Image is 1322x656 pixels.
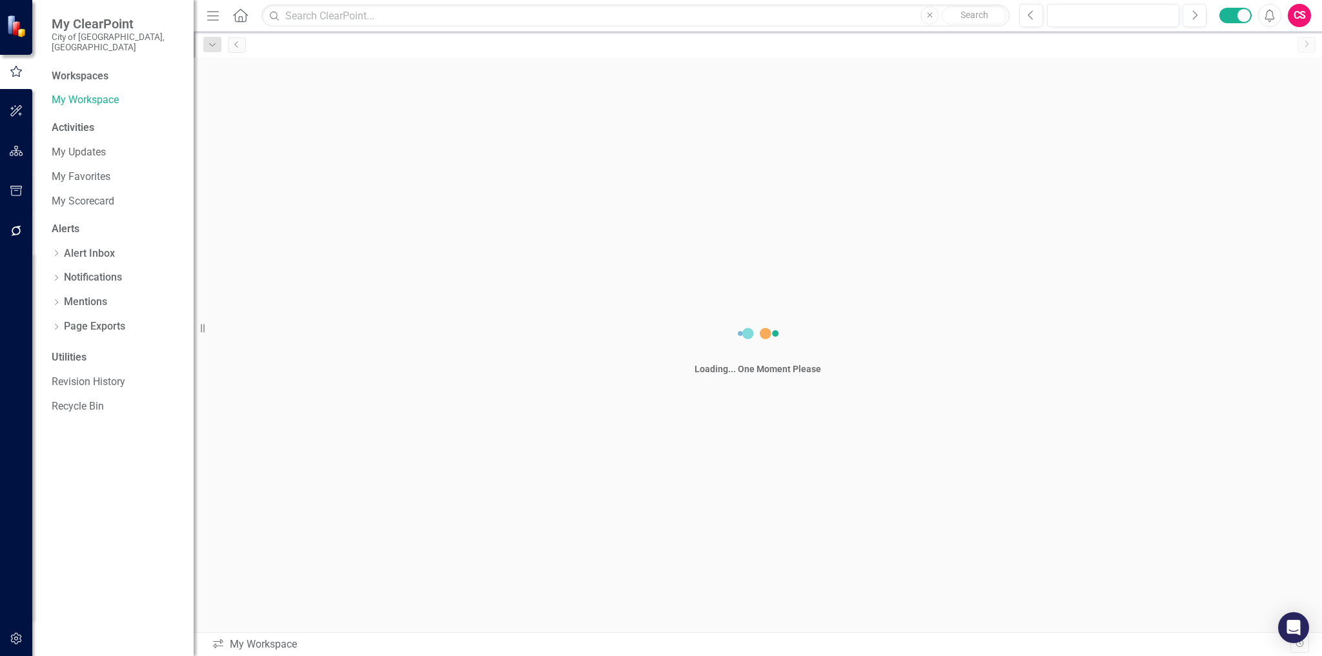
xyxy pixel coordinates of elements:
[52,121,181,135] div: Activities
[64,319,125,334] a: Page Exports
[695,363,821,375] div: Loading... One Moment Please
[52,170,181,184] a: My Favorites
[261,5,1010,27] input: Search ClearPoint...
[6,15,29,37] img: ClearPoint Strategy
[52,32,181,53] small: City of [GEOGRAPHIC_DATA], [GEOGRAPHIC_DATA]
[52,93,181,108] a: My Workspace
[52,375,181,390] a: Revision History
[52,69,108,84] div: Workspaces
[942,6,1006,25] button: Search
[52,16,181,32] span: My ClearPoint
[64,246,115,261] a: Alert Inbox
[52,399,181,414] a: Recycle Bin
[52,350,181,365] div: Utilities
[64,295,107,310] a: Mentions
[64,270,122,285] a: Notifications
[52,194,181,209] a: My Scorecard
[52,145,181,160] a: My Updates
[961,10,988,20] span: Search
[212,637,1290,652] div: My Workspace
[1288,4,1311,27] button: CS
[1278,612,1309,643] div: Open Intercom Messenger
[52,222,181,237] div: Alerts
